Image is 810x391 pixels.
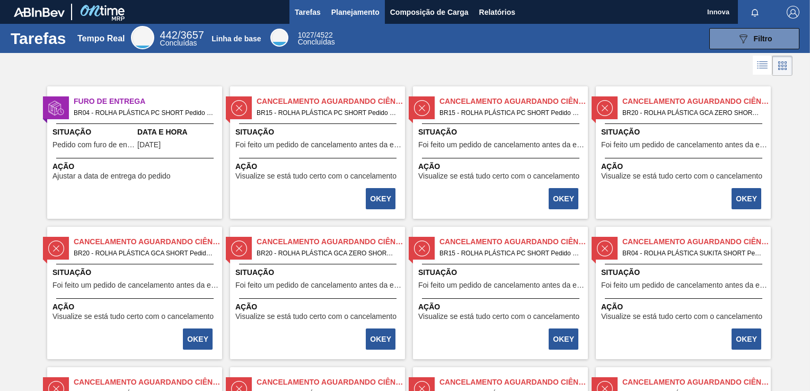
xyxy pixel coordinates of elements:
[52,267,219,278] span: Situação
[479,6,515,19] span: Relatórios
[622,236,771,247] span: Cancelamento aguardando ciência
[52,127,135,138] span: Situação
[366,188,395,209] button: OKEY
[52,141,135,149] span: Pedido com furo de entrega
[52,172,171,180] span: Ajustar a data de entrega do pedido
[160,39,197,47] span: Concluídas
[160,31,204,47] div: Real Time
[74,96,222,107] span: Furo de Entrega
[550,187,579,210] div: Completar tarefa: 29961717
[772,56,793,76] div: Visão em Cards
[74,236,222,247] span: Cancelamento aguardando ciência
[235,127,402,138] span: Situação
[48,241,64,256] img: estado
[257,247,397,259] span: BR20 - ROLHA PLÁSTICA GCA ZERO SHORT Pedido - 722147
[439,247,579,259] span: BR15 - ROLHA PLÁSTICA PC SHORT Pedido - 722187
[418,313,579,321] span: Visualize se está tudo certo com o cancelamento
[131,26,154,49] div: Real Time
[418,281,585,289] span: Foi feito um pedido de cancelamento antes da etapa de aguardando faturamento
[74,377,222,388] span: Cancelamento aguardando ciência
[601,313,762,321] span: Visualize se está tudo certo com o cancelamento
[74,107,214,119] span: BR04 - ROLHA PLÁSTICA PC SHORT Pedido - 1998670
[231,241,247,256] img: estado
[316,31,333,39] font: 4522
[298,31,333,39] span: /
[732,328,761,350] button: OKEY
[367,187,397,210] div: Completar tarefa: 29961716
[733,327,762,351] div: Completar tarefa: 29962944
[77,34,125,43] div: Tempo Real
[601,281,768,289] span: Foi feito um pedido de cancelamento antes da etapa de aguardando faturamento
[601,141,768,149] span: Foi feito um pedido de cancelamento antes da etapa de aguardando faturamento
[622,247,762,259] span: BR04 - ROLHA PLÁSTICA SUKITA SHORT Pedido - 735745
[622,96,771,107] span: Cancelamento aguardando ciência
[331,6,380,19] span: Planejamento
[418,127,585,138] span: Situação
[257,377,405,388] span: Cancelamento aguardando ciência
[733,187,762,210] div: Completar tarefa: 29961839
[257,107,397,119] span: BR15 - ROLHA PLÁSTICA PC SHORT Pedido - 694547
[257,96,405,107] span: Cancelamento aguardando ciência
[235,141,402,149] span: Foi feito um pedido de cancelamento antes da etapa de aguardando faturamento
[414,241,430,256] img: estado
[414,100,430,116] img: estado
[366,328,395,350] button: OKEY
[235,313,397,321] span: Visualize se está tudo certo com o cancelamento
[74,247,214,259] span: BR20 - ROLHA PLÁSTICA GCA SHORT Pedido - 716808
[295,6,321,19] span: Tarefas
[11,32,66,45] h1: Tarefas
[160,29,178,41] span: 442
[439,236,588,247] span: Cancelamento aguardando ciência
[418,172,579,180] span: Visualize se está tudo certo com o cancelamento
[622,377,771,388] span: Cancelamento aguardando ciência
[439,377,588,388] span: Cancelamento aguardando ciência
[367,327,397,351] div: Completar tarefa: 29962634
[183,328,213,350] button: OKEY
[601,267,768,278] span: Situação
[52,313,214,321] span: Visualize se está tudo certo com o cancelamento
[418,301,585,313] span: Ação
[622,107,762,119] span: BR20 - ROLHA PLÁSTICA GCA ZERO SHORT Pedido - 697769
[48,100,64,116] img: estado
[418,141,585,149] span: Foi feito um pedido de cancelamento antes da etapa de aguardando faturamento
[231,100,247,116] img: estado
[257,236,405,247] span: Cancelamento aguardando ciência
[601,301,768,313] span: Ação
[601,127,768,138] span: Situação
[732,188,761,209] button: OKEY
[549,328,578,350] button: OKEY
[298,32,335,46] div: Base Line
[439,107,579,119] span: BR15 - ROLHA PLÁSTICA PC SHORT Pedido - 694548
[298,38,335,46] span: Concluídas
[212,34,261,43] div: Linha de base
[137,141,161,149] span: 27/08/2025,
[418,267,585,278] span: Situação
[550,327,579,351] div: Completar tarefa: 29962636
[787,6,799,19] img: Logout
[235,172,397,180] span: Visualize se está tudo certo com o cancelamento
[601,161,768,172] span: Ação
[235,161,402,172] span: Ação
[52,161,219,172] span: Ação
[418,161,585,172] span: Ação
[184,327,214,351] div: Completar tarefa: 29962394
[753,56,772,76] div: Visão em Lista
[298,31,314,39] span: 1027
[270,29,288,47] div: Base Line
[52,281,219,289] span: Foi feito um pedido de cancelamento antes da etapa de aguardando faturamento
[709,28,799,49] button: Filtro
[597,241,613,256] img: estado
[390,6,469,19] span: Composição de Carga
[180,29,204,41] font: 3657
[439,96,588,107] span: Cancelamento aguardando ciência
[137,127,219,138] span: Data e Hora
[235,301,402,313] span: Ação
[601,172,762,180] span: Visualize se está tudo certo com o cancelamento
[597,100,613,116] img: estado
[52,301,219,313] span: Ação
[754,34,772,43] span: Filtro
[738,5,772,20] button: Notificações
[549,188,578,209] button: OKEY
[235,281,402,289] span: Foi feito um pedido de cancelamento antes da etapa de aguardando faturamento
[235,267,402,278] span: Situação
